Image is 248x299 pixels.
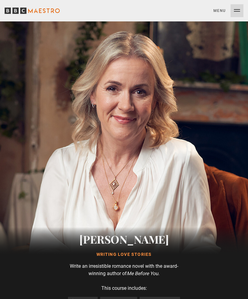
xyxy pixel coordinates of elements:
svg: BBC Maestro [5,6,60,15]
i: Me Before You [127,271,158,276]
h2: [PERSON_NAME] [31,231,217,247]
button: Toggle navigation [213,4,243,17]
h1: Writing Love Stories [31,252,217,258]
p: Write an irresistible romance novel with the award-winning author of . [63,263,185,277]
